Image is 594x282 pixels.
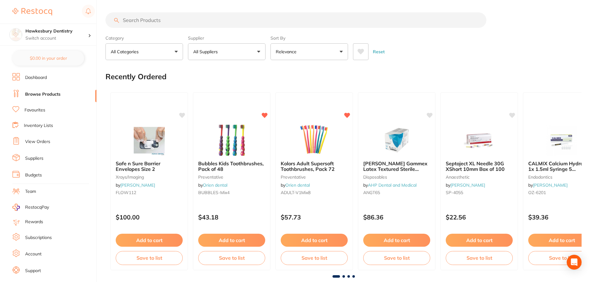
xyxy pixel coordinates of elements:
button: Save to list [116,251,183,265]
small: preventative [198,175,265,180]
b: Ansell Gammex Latex Textured Sterile Gloves Size 6.5 [363,161,430,172]
small: disposables [363,175,430,180]
a: [PERSON_NAME] [120,182,155,188]
a: Favourites [25,107,45,113]
span: by [528,182,568,188]
img: Kolors Adult Supersoft Toothbrushes, Pack 72 [294,125,334,156]
small: xrays/imaging [116,175,183,180]
b: Bubbles Kids Toothbrushes, Pack of 48 [198,161,265,172]
a: [PERSON_NAME] [450,182,485,188]
button: Add to cart [198,234,265,247]
p: $100.00 [116,214,183,221]
button: All Categories [105,43,183,60]
img: Ansell Gammex Latex Textured Sterile Gloves Size 6.5 [377,125,417,156]
small: ANGT65 [363,190,430,195]
a: Account [25,251,42,257]
small: anaesthetic [446,175,513,180]
small: FLOW112 [116,190,183,195]
a: RestocqPay [12,204,49,211]
span: by [281,182,310,188]
a: Inventory Lists [24,123,53,129]
img: Hawkesbury Dentistry [10,28,22,41]
a: Rewards [25,219,43,225]
a: [PERSON_NAME] [533,182,568,188]
p: $86.36 [363,214,430,221]
a: Orien dental [203,182,227,188]
p: Switch account [25,35,88,41]
img: Bubbles Kids Toothbrushes, Pack of 48 [212,125,252,156]
button: Save to list [446,251,513,265]
a: AHP Dental and Medical [368,182,417,188]
button: Add to cart [363,234,430,247]
a: View Orders [25,139,50,145]
p: $22.56 [446,214,513,221]
small: ADULT-V1Mix8 [281,190,348,195]
span: by [198,182,227,188]
button: Add to cart [446,234,513,247]
a: Team [25,189,36,195]
a: Restocq Logo [12,5,52,19]
a: Subscriptions [25,235,52,241]
small: BUBBLES-Mix4 [198,190,265,195]
button: All Suppliers [188,43,266,60]
button: Relevance [270,43,348,60]
a: Support [25,268,41,274]
input: Search Products [105,12,486,28]
button: Save to list [363,251,430,265]
img: RestocqPay [12,204,20,211]
p: All Suppliers [193,49,220,55]
a: Browse Products [25,91,60,98]
p: Relevance [276,49,299,55]
img: Septoject XL Needle 30G XShort 10mm Box of 100 [459,125,499,156]
small: preventative [281,175,348,180]
b: Kolors Adult Supersoft Toothbrushes, Pack 72 [281,161,348,172]
span: by [363,182,417,188]
h2: Recently Ordered [105,72,167,81]
b: Septoject XL Needle 30G XShort 10mm Box of 100 [446,161,513,172]
b: Safe n Sure Barrier Envelopes Size 2 [116,161,183,172]
span: by [446,182,485,188]
button: Add to cart [116,234,183,247]
button: $0.00 in your order [12,51,84,66]
label: Category [105,35,183,41]
p: $43.18 [198,214,265,221]
div: Open Intercom Messenger [567,255,582,270]
a: Budgets [25,172,42,178]
button: Save to list [198,251,265,265]
a: Orien dental [285,182,310,188]
label: Sort By [270,35,348,41]
h4: Hawkesbury Dentistry [25,28,88,34]
label: Supplier [188,35,266,41]
span: by [116,182,155,188]
small: SP-4055 [446,190,513,195]
a: Dashboard [25,75,47,81]
button: Save to list [281,251,348,265]
p: $57.73 [281,214,348,221]
a: Suppliers [25,155,43,162]
img: Restocq Logo [12,8,52,15]
button: Reset [371,43,386,60]
p: All Categories [111,49,141,55]
span: RestocqPay [25,204,49,210]
img: CALMIX Calcium Hydroxide 1x 1.5ml Syringe 5 CapillaryTips [542,125,582,156]
img: Safe n Sure Barrier Envelopes Size 2 [129,125,169,156]
button: Add to cart [281,234,348,247]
